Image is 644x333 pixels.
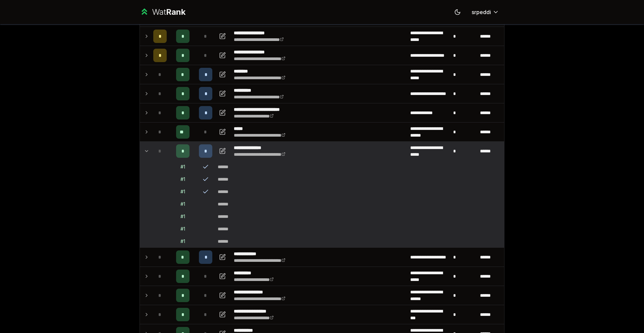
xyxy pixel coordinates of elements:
div: # 1 [180,163,185,170]
div: # 1 [180,188,185,195]
div: Wat [152,7,185,17]
span: Rank [166,7,185,17]
div: # 1 [180,201,185,207]
a: WatRank [140,7,185,17]
div: # 1 [180,213,185,220]
span: srpeddi [472,8,491,16]
div: # 1 [180,176,185,183]
div: # 1 [180,226,185,232]
button: srpeddi [466,6,504,18]
div: # 1 [180,238,185,245]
